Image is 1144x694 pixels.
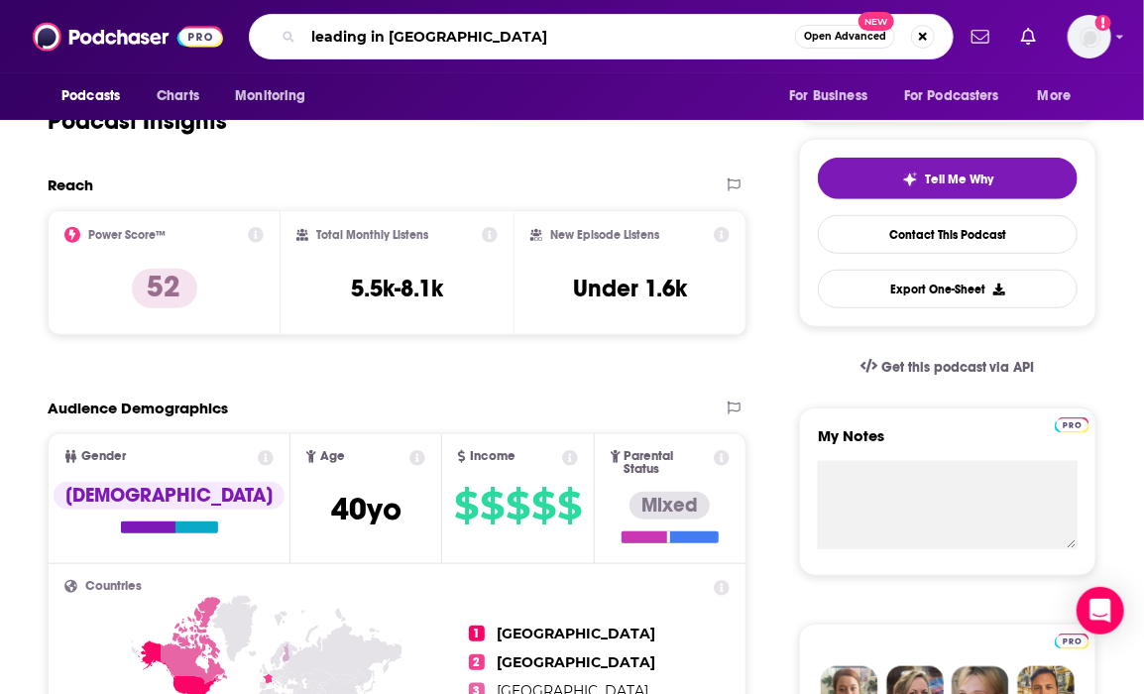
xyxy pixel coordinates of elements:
[470,450,515,463] span: Income
[818,426,1078,461] label: My Notes
[845,343,1051,392] a: Get this podcast via API
[1077,587,1124,635] div: Open Intercom Messenger
[1068,15,1111,58] span: Logged in as megcassidy
[775,77,892,115] button: open menu
[81,450,126,463] span: Gender
[249,14,954,59] div: Search podcasts, credits, & more...
[351,274,443,303] h3: 5.5k-8.1k
[454,490,478,521] span: $
[144,77,211,115] a: Charts
[1055,414,1089,433] a: Pro website
[331,490,401,528] span: 40 yo
[61,82,120,110] span: Podcasts
[54,482,285,510] div: [DEMOGRAPHIC_DATA]
[320,450,345,463] span: Age
[818,215,1078,254] a: Contact This Podcast
[550,228,659,242] h2: New Episode Listens
[1024,77,1096,115] button: open menu
[132,269,197,308] p: 52
[1038,82,1072,110] span: More
[858,12,894,31] span: New
[1055,417,1089,433] img: Podchaser Pro
[804,32,886,42] span: Open Advanced
[221,77,331,115] button: open menu
[789,82,867,110] span: For Business
[531,490,555,521] span: $
[469,626,485,641] span: 1
[235,82,305,110] span: Monitoring
[88,228,166,242] h2: Power Score™
[157,82,199,110] span: Charts
[625,450,711,476] span: Parental Status
[48,106,227,136] h1: Podcast Insights
[316,228,428,242] h2: Total Monthly Listens
[497,653,655,671] span: [GEOGRAPHIC_DATA]
[1055,634,1089,649] img: Podchaser Pro
[573,274,687,303] h3: Under 1.6k
[48,77,146,115] button: open menu
[48,175,93,194] h2: Reach
[85,580,142,593] span: Countries
[469,654,485,670] span: 2
[1095,15,1111,31] svg: Add a profile image
[1055,631,1089,649] a: Pro website
[891,77,1028,115] button: open menu
[629,492,710,520] div: Mixed
[1013,20,1044,54] a: Show notifications dropdown
[818,158,1078,199] button: tell me why sparkleTell Me Why
[1068,15,1111,58] img: User Profile
[964,20,997,54] a: Show notifications dropdown
[904,82,999,110] span: For Podcasters
[557,490,581,521] span: $
[926,172,994,187] span: Tell Me Why
[902,172,918,187] img: tell me why sparkle
[480,490,504,521] span: $
[795,25,895,49] button: Open AdvancedNew
[303,21,795,53] input: Search podcasts, credits, & more...
[881,359,1035,376] span: Get this podcast via API
[48,399,228,417] h2: Audience Demographics
[1068,15,1111,58] button: Show profile menu
[497,625,655,642] span: [GEOGRAPHIC_DATA]
[33,18,223,56] img: Podchaser - Follow, Share and Rate Podcasts
[506,490,529,521] span: $
[818,270,1078,308] button: Export One-Sheet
